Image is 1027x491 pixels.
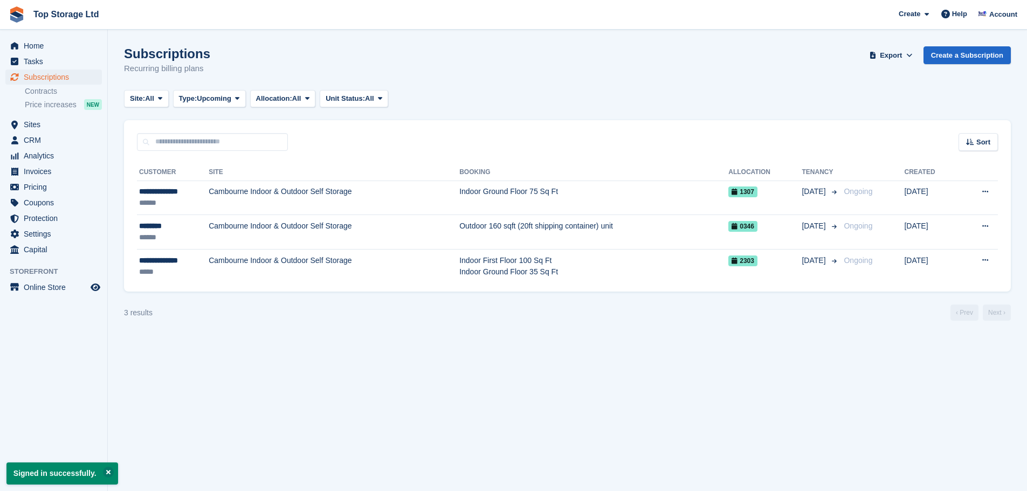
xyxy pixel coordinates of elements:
[904,181,958,215] td: [DATE]
[25,100,77,110] span: Price increases
[983,305,1011,321] a: Next
[6,462,118,485] p: Signed in successfully.
[197,93,231,104] span: Upcoming
[24,226,88,241] span: Settings
[728,186,757,197] span: 1307
[904,164,958,181] th: Created
[844,222,872,230] span: Ongoing
[89,281,102,294] a: Preview store
[24,148,88,163] span: Analytics
[24,211,88,226] span: Protection
[209,249,459,283] td: Cambourne Indoor & Outdoor Self Storage
[24,70,88,85] span: Subscriptions
[209,164,459,181] th: Site
[844,256,872,265] span: Ongoing
[10,266,107,277] span: Storefront
[84,99,102,110] div: NEW
[880,50,902,61] span: Export
[292,93,301,104] span: All
[256,93,292,104] span: Allocation:
[173,90,246,108] button: Type: Upcoming
[989,9,1017,20] span: Account
[976,137,990,148] span: Sort
[5,280,102,295] a: menu
[25,99,102,110] a: Price increases NEW
[802,255,828,266] span: [DATE]
[5,179,102,195] a: menu
[124,90,169,108] button: Site: All
[24,133,88,148] span: CRM
[904,249,958,283] td: [DATE]
[124,63,210,75] p: Recurring billing plans
[923,46,1011,64] a: Create a Subscription
[24,54,88,69] span: Tasks
[802,186,828,197] span: [DATE]
[5,148,102,163] a: menu
[209,215,459,250] td: Cambourne Indoor & Outdoor Self Storage
[5,117,102,132] a: menu
[24,117,88,132] span: Sites
[24,38,88,53] span: Home
[24,280,88,295] span: Online Store
[5,164,102,179] a: menu
[5,54,102,69] a: menu
[5,38,102,53] a: menu
[802,164,839,181] th: Tenancy
[250,90,316,108] button: Allocation: All
[5,70,102,85] a: menu
[5,195,102,210] a: menu
[25,86,102,96] a: Contracts
[24,195,88,210] span: Coupons
[320,90,388,108] button: Unit Status: All
[459,249,728,283] td: Indoor First Floor 100 Sq Ft Indoor Ground Floor 35 Sq Ft
[124,46,210,61] h1: Subscriptions
[124,307,153,319] div: 3 results
[179,93,197,104] span: Type:
[459,164,728,181] th: Booking
[459,215,728,250] td: Outdoor 160 sqft (20ft shipping container) unit
[899,9,920,19] span: Create
[728,221,757,232] span: 0346
[326,93,365,104] span: Unit Status:
[24,242,88,257] span: Capital
[9,6,25,23] img: stora-icon-8386f47178a22dfd0bd8f6a31ec36ba5ce8667c1dd55bd0f319d3a0aa187defe.svg
[24,164,88,179] span: Invoices
[844,187,872,196] span: Ongoing
[948,305,1013,321] nav: Page
[459,181,728,215] td: Indoor Ground Floor 75 Sq Ft
[728,255,757,266] span: 2303
[904,215,958,250] td: [DATE]
[5,211,102,226] a: menu
[5,226,102,241] a: menu
[5,133,102,148] a: menu
[137,164,209,181] th: Customer
[29,5,103,23] a: Top Storage Ltd
[950,305,978,321] a: Previous
[365,93,374,104] span: All
[5,242,102,257] a: menu
[728,164,802,181] th: Allocation
[209,181,459,215] td: Cambourne Indoor & Outdoor Self Storage
[24,179,88,195] span: Pricing
[145,93,154,104] span: All
[977,9,988,19] img: Sam Topham
[952,9,967,19] span: Help
[867,46,915,64] button: Export
[130,93,145,104] span: Site:
[802,220,828,232] span: [DATE]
